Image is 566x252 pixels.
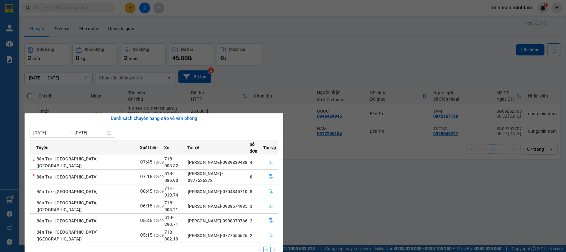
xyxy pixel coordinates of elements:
[165,200,178,212] span: 71B-003.21
[264,187,278,197] button: file-done
[36,144,48,151] span: Tuyến
[67,130,72,135] span: to
[269,160,273,165] span: file-done
[36,230,98,241] span: Bến Tre - [GEOGRAPHIC_DATA] ([GEOGRAPHIC_DATA])
[165,171,178,183] span: 51B-086.90
[165,230,178,241] span: 71B-002.10
[140,159,153,165] span: 07:45
[30,115,278,122] div: Danh sách chuyến hàng sắp về văn phòng
[250,218,252,223] span: 2
[269,204,273,209] span: file-done
[250,141,263,155] span: Số đơn
[36,200,98,212] span: Bến Tre - [GEOGRAPHIC_DATA] ([GEOGRAPHIC_DATA])
[250,189,252,194] span: 8
[250,160,252,165] span: 4
[188,217,249,224] div: [PERSON_NAME]-0908370766
[67,130,72,135] span: swap-right
[36,218,98,223] span: Bến Tre - [GEOGRAPHIC_DATA]
[140,232,153,238] span: 05:15
[188,159,249,166] div: [PERSON_NAME]-0939839488
[75,129,106,136] input: Đến ngày
[154,219,164,223] span: 12/09
[188,203,249,210] div: [PERSON_NAME]-0938574935
[154,189,164,194] span: 12/09
[154,233,164,238] span: 12/09
[164,144,170,151] span: Xe
[264,201,278,211] button: file-done
[140,218,153,223] span: 05:45
[140,174,153,179] span: 07:15
[264,231,278,240] button: file-done
[269,218,273,223] span: file-done
[264,216,278,226] button: file-done
[269,189,273,194] span: file-done
[188,188,249,195] div: [PERSON_NAME]-0704845710
[264,157,278,167] button: file-done
[250,233,252,238] span: 2
[188,170,249,184] div: [PERSON_NAME] - 0977526278
[263,144,276,151] span: Tác vụ
[36,174,98,179] span: Bến Tre - [GEOGRAPHIC_DATA]
[154,175,164,179] span: 12/09
[165,186,178,197] span: 71H-030.74
[154,204,164,208] span: 12/09
[258,248,261,252] span: left
[188,232,249,239] div: [PERSON_NAME]-0777555626
[140,144,158,151] span: Xuất bến
[36,156,98,168] span: Bến Tre - [GEOGRAPHIC_DATA] ([GEOGRAPHIC_DATA])
[154,160,164,164] span: 12/09
[140,188,153,194] span: 06:45
[33,129,65,136] input: Từ ngày
[250,174,252,179] span: 8
[269,174,273,179] span: file-done
[264,172,278,182] button: file-done
[36,189,98,194] span: Bến Tre - [GEOGRAPHIC_DATA]
[165,215,178,227] span: 51B-290.71
[165,156,178,168] span: 71B-003.32
[140,203,153,209] span: 06:15
[269,233,273,238] span: file-done
[187,144,199,151] span: Tài xế
[273,248,276,252] span: right
[250,204,252,209] span: 3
